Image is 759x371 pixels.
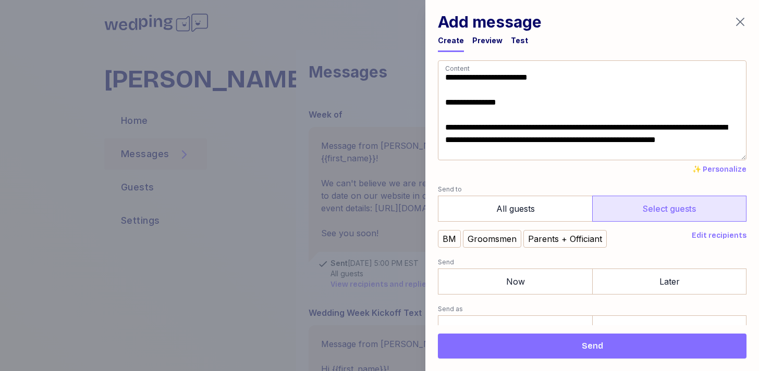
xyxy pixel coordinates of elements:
button: ✨ Personalize [692,164,746,175]
label: Text [438,315,592,341]
span: Send [582,340,603,352]
label: All guests [438,196,592,222]
label: Send [438,256,746,268]
div: Groomsmen [468,233,517,245]
div: Create [438,35,464,46]
label: Send to [438,183,746,196]
div: Test [511,35,528,46]
div: Preview [472,35,503,46]
label: Later [592,268,746,295]
div: Parents + Officiant [528,233,602,245]
button: Edit recipients [692,231,746,241]
label: Now [438,268,592,295]
button: Send [438,334,746,359]
h1: Add message [438,12,542,31]
div: BM [443,233,456,245]
label: Send as [438,303,746,315]
label: Select guests [592,196,746,222]
label: Email [592,315,746,341]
